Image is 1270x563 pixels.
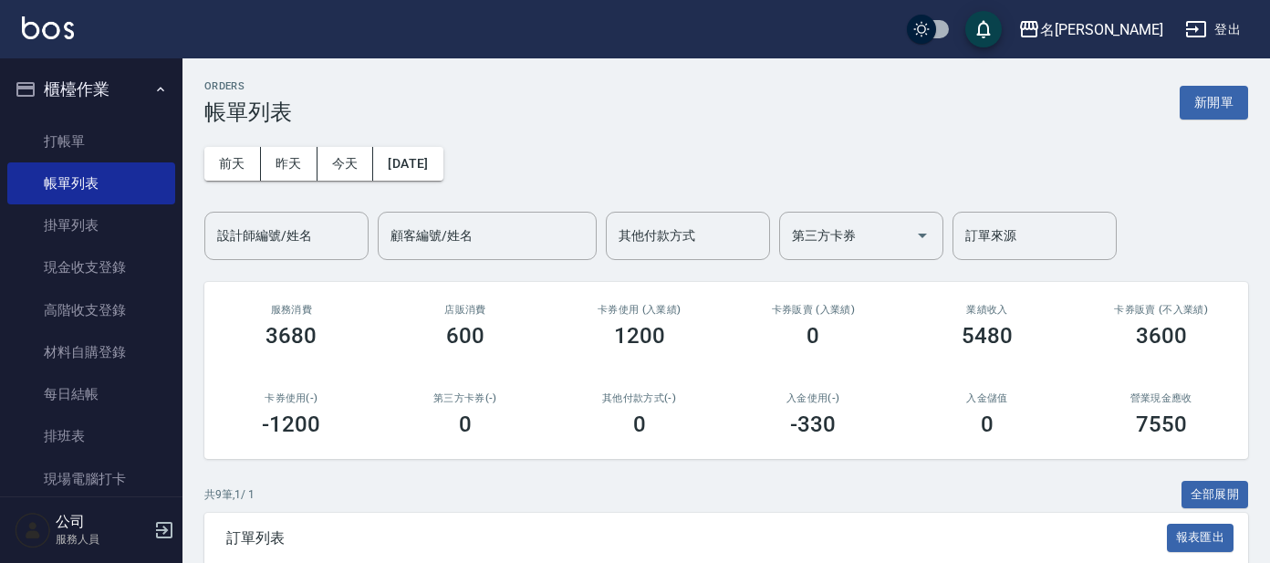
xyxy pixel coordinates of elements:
h2: 卡券使用 (入業績) [574,304,704,316]
button: 登出 [1178,13,1248,47]
button: 櫃檯作業 [7,66,175,113]
img: Logo [22,16,74,39]
h3: 3600 [1136,323,1187,349]
a: 掛單列表 [7,204,175,246]
p: 服務人員 [56,531,149,547]
button: 全部展開 [1182,481,1249,509]
h3: 600 [446,323,484,349]
h3: 3680 [265,323,317,349]
a: 每日結帳 [7,373,175,415]
h3: 0 [459,412,472,437]
h2: 入金使用(-) [748,392,879,404]
h3: 帳單列表 [204,99,292,125]
h5: 公司 [56,513,149,531]
img: Person [15,512,51,548]
h2: 業績收入 [922,304,1053,316]
button: 新開單 [1180,86,1248,120]
h2: 營業現金應收 [1096,392,1226,404]
button: 今天 [317,147,374,181]
h3: -1200 [262,412,320,437]
a: 帳單列表 [7,162,175,204]
h3: 5480 [962,323,1013,349]
h3: 0 [807,323,819,349]
button: 名[PERSON_NAME] [1011,11,1171,48]
h3: 0 [981,412,994,437]
h3: 0 [633,412,646,437]
a: 材料自購登錄 [7,331,175,373]
h3: 服務消費 [226,304,357,316]
div: 名[PERSON_NAME] [1040,18,1163,41]
h2: 其他付款方式(-) [574,392,704,404]
button: save [965,11,1002,47]
h2: 卡券販賣 (不入業績) [1096,304,1226,316]
h3: -330 [790,412,836,437]
h3: 1200 [614,323,665,349]
h2: 卡券使用(-) [226,392,357,404]
p: 共 9 筆, 1 / 1 [204,486,255,503]
button: Open [908,221,937,250]
h2: 入金儲值 [922,392,1053,404]
a: 高階收支登錄 [7,289,175,331]
h3: 7550 [1136,412,1187,437]
span: 訂單列表 [226,529,1167,547]
button: [DATE] [373,147,442,181]
h2: 第三方卡券(-) [401,392,531,404]
h2: 卡券販賣 (入業績) [748,304,879,316]
a: 報表匯出 [1167,528,1234,546]
button: 昨天 [261,147,317,181]
a: 排班表 [7,415,175,457]
button: 報表匯出 [1167,524,1234,552]
a: 打帳單 [7,120,175,162]
a: 新開單 [1180,93,1248,110]
button: 前天 [204,147,261,181]
h2: ORDERS [204,80,292,92]
h2: 店販消費 [401,304,531,316]
a: 現金收支登錄 [7,246,175,288]
a: 現場電腦打卡 [7,458,175,500]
